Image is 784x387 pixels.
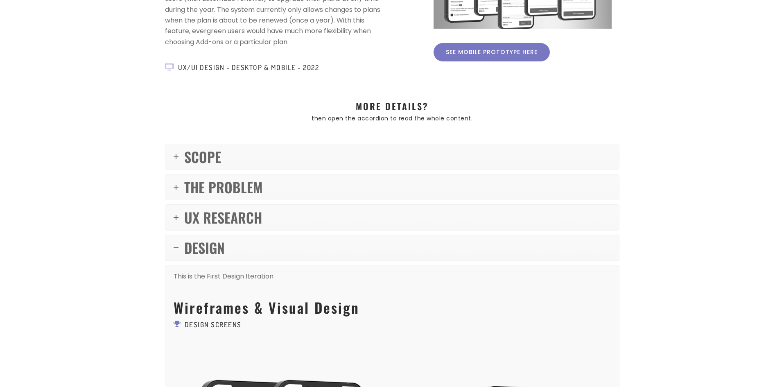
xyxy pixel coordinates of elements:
span: DESIGN [184,237,225,258]
div: UX/UI Design - Desktop & Mobile - 2022 [165,62,389,73]
a: THE PROBLEM [165,174,619,200]
p: This is the First Design Iteration [174,271,611,282]
h5: MORE DETAILS? [165,99,619,113]
h4: Wireframes & Visual Design [174,296,611,319]
a: See Mobile Prototype here [434,43,550,61]
span: THE PROBLEM [184,177,263,197]
a: SCOPE [165,144,619,170]
div: Design Screens [174,319,611,330]
span: UX RESEARCH [184,207,262,228]
a: UX RESEARCH [165,205,619,230]
span: SCOPE [184,146,221,167]
a: DESIGN [165,235,619,260]
div: then open the accordion to read the whole content. [165,114,619,123]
